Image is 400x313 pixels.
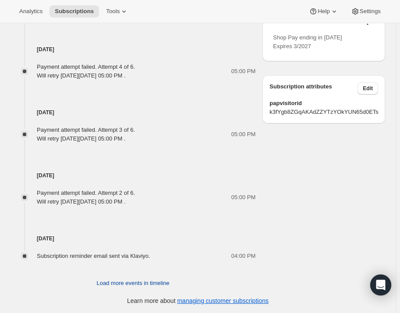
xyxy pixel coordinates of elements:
h3: Subscription attributes [269,82,358,95]
span: k3fYgb8ZGqAKAdZZYTzYOkYUN65d0ETs [269,108,378,116]
span: 05:00 PM [231,67,256,76]
span: Analytics [19,8,42,15]
h4: [DATE] [11,171,255,180]
h4: [DATE] [11,108,255,117]
span: Subscriptions [55,8,94,15]
div: Payment attempt failed. Attempt 4 of 6. Will retry [DATE][DATE] 05:00 PM . [37,63,135,80]
div: Payment attempt failed. Attempt 2 of 6. Will retry [DATE][DATE] 05:00 PM . [37,189,135,206]
span: Edit [363,85,373,92]
button: Tools [101,5,134,18]
h4: [DATE] [11,234,255,243]
span: papvisitorid [269,99,378,108]
span: Settings [360,8,381,15]
span: 05:00 PM [231,193,256,202]
button: Analytics [14,5,48,18]
h4: [DATE] [11,45,255,54]
span: Load more events in timeline [97,279,170,288]
a: managing customer subscriptions [177,297,269,304]
span: Shop Pay ending in [DATE] Expires 3/2027 [273,34,342,49]
p: Learn more about [127,296,269,305]
button: Settings [346,5,386,18]
span: Tools [106,8,120,15]
div: Open Intercom Messenger [370,274,391,295]
button: Subscriptions [50,5,99,18]
button: Help [304,5,343,18]
button: Edit [358,82,378,95]
span: Subscription reminder email sent via Klaviyo. [37,253,150,259]
div: Payment attempt failed. Attempt 3 of 6. Will retry [DATE][DATE] 05:00 PM . [37,126,135,143]
span: 05:00 PM [231,130,256,139]
span: Help [318,8,329,15]
button: Load more events in timeline [92,276,175,290]
span: 04:00 PM [231,252,256,260]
